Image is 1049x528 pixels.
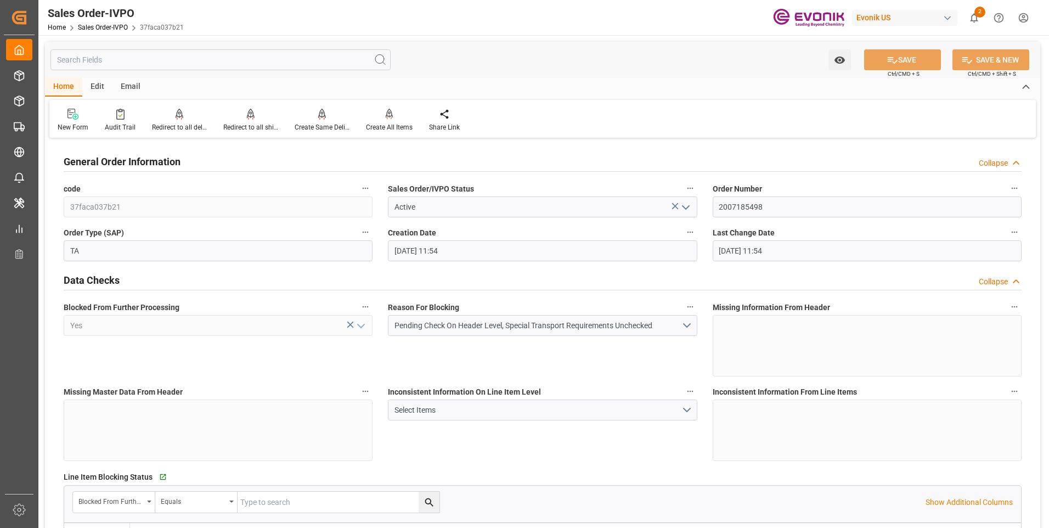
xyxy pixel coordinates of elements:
[388,240,697,261] input: DD.MM.YYYY HH:MM
[238,492,439,513] input: Type to search
[152,122,207,132] div: Redirect to all deliveries
[676,199,693,216] button: open menu
[352,317,369,334] button: open menu
[58,122,88,132] div: New Form
[683,181,697,195] button: Sales Order/IVPO Status
[388,315,697,336] button: open menu
[64,154,181,169] h2: General Order Information
[358,384,373,398] button: Missing Master Data From Header
[78,24,128,31] a: Sales Order-IVPO
[852,10,957,26] div: Evonik US
[82,78,112,97] div: Edit
[1007,300,1022,314] button: Missing Information From Header
[50,49,391,70] input: Search Fields
[968,70,1016,78] span: Ctrl/CMD + Shift + S
[48,24,66,31] a: Home
[1007,384,1022,398] button: Inconsistent Information From Line Items
[683,384,697,398] button: Inconsistent Information On Line Item Level
[388,227,436,239] span: Creation Date
[828,49,851,70] button: open menu
[713,183,762,195] span: Order Number
[105,122,136,132] div: Audit Trail
[713,240,1022,261] input: DD.MM.YYYY HH:MM
[64,302,179,313] span: Blocked From Further Processing
[64,227,124,239] span: Order Type (SAP)
[683,300,697,314] button: Reason For Blocking
[155,492,238,513] button: open menu
[78,494,143,507] div: Blocked From Further Processing
[429,122,460,132] div: Share Link
[864,49,941,70] button: SAVE
[962,5,986,30] button: show 2 new notifications
[713,302,830,313] span: Missing Information From Header
[64,183,81,195] span: code
[73,492,155,513] button: open menu
[45,78,82,97] div: Home
[1007,181,1022,195] button: Order Number
[358,300,373,314] button: Blocked From Further Processing
[366,122,413,132] div: Create All Items
[773,8,844,27] img: Evonik-brand-mark-Deep-Purple-RGB.jpeg_1700498283.jpeg
[852,7,962,28] button: Evonik US
[419,492,439,513] button: search button
[388,302,459,313] span: Reason For Blocking
[979,276,1008,288] div: Collapse
[64,273,120,288] h2: Data Checks
[161,494,225,507] div: Equals
[388,183,474,195] span: Sales Order/IVPO Status
[986,5,1011,30] button: Help Center
[394,405,681,416] div: Select Items
[358,225,373,239] button: Order Type (SAP)
[64,386,183,398] span: Missing Master Data From Header
[48,5,184,21] div: Sales Order-IVPO
[1007,225,1022,239] button: Last Change Date
[926,497,1013,508] p: Show Additional Columns
[112,78,149,97] div: Email
[952,49,1029,70] button: SAVE & NEW
[64,471,153,483] span: Line Item Blocking Status
[888,70,920,78] span: Ctrl/CMD + S
[979,158,1008,169] div: Collapse
[223,122,278,132] div: Redirect to all shipments
[388,400,697,420] button: open menu
[974,7,985,18] span: 2
[683,225,697,239] button: Creation Date
[394,320,681,332] div: Pending Check On Header Level, Special Transport Requirements Unchecked
[295,122,349,132] div: Create Same Delivery Date
[713,227,775,239] span: Last Change Date
[388,386,541,398] span: Inconsistent Information On Line Item Level
[358,181,373,195] button: code
[713,386,857,398] span: Inconsistent Information From Line Items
